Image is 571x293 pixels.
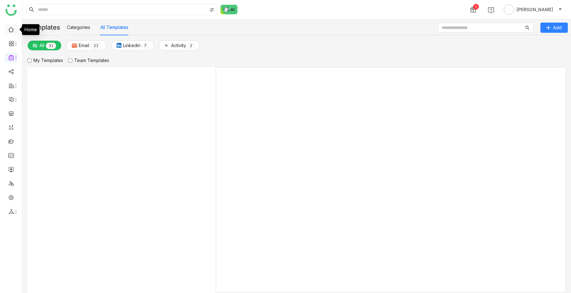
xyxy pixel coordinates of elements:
button: Activity [159,40,199,51]
img: search-type.svg [209,7,214,12]
button: All [27,40,61,51]
button: [PERSON_NAME] [502,4,563,15]
img: plainalloptions.svg [33,43,38,48]
span: [PERSON_NAME] [517,6,553,13]
input: My Templates [27,59,32,63]
button: Linkedin [111,40,154,51]
button: Add [540,23,568,33]
label: My Templates [27,57,63,64]
nz-badge-sup: 7 [142,43,148,49]
img: logo [5,4,17,16]
p: 2 [96,43,98,49]
img: avatar [504,4,514,15]
span: Linkedin [123,42,141,49]
button: Email [66,40,106,51]
span: All [40,42,44,49]
div: Home [22,24,40,35]
span: Add [553,24,562,31]
button: Categories [67,24,90,31]
img: ask-buddy-normal.svg [220,5,238,14]
p: 2 [93,43,96,49]
input: Team Templates [68,59,72,63]
img: email.svg [72,43,77,48]
img: linkedin.svg [117,43,121,48]
p: 2 [190,43,192,49]
p: 3 [48,43,51,49]
nz-badge-sup: 22 [91,43,101,49]
label: Team Templates [68,57,109,64]
span: Email [79,42,89,49]
nz-badge-sup: 2 [188,43,194,49]
nz-badge-sup: 31 [46,43,56,49]
div: 1 [473,4,479,10]
p: 1 [51,43,54,49]
div: Templates [22,19,60,35]
span: Activity [171,42,186,49]
p: 7 [144,43,147,49]
img: help.svg [488,7,494,13]
button: All Templates [100,24,128,31]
